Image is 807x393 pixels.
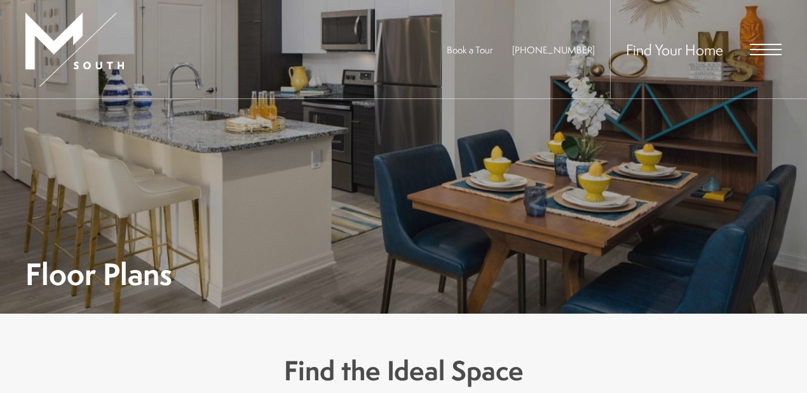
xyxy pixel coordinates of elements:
a: Call Us at 813-570-8014 [512,43,595,57]
img: MSouth [25,13,124,86]
a: Book a Tour [447,43,493,57]
a: Find Your Home [626,39,723,60]
h1: Floor Plans [25,260,172,288]
span: [PHONE_NUMBER] [512,43,595,57]
h3: Find the Ideal Space [54,352,753,390]
button: Open Menu [750,44,782,55]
